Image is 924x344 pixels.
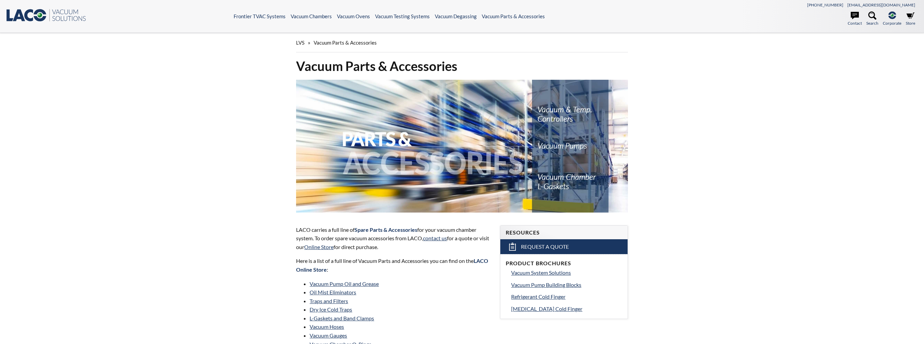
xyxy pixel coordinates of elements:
a: Refrigerant Cold Finger [511,292,622,301]
a: L-Gaskets and Band Clamps [310,315,374,321]
a: Vacuum Pump Oil and Grease [310,280,379,287]
a: Vacuum Chambers [291,13,332,19]
a: Vacuum Degassing [435,13,477,19]
h4: Resources [506,229,622,236]
a: Vacuum Hoses [310,323,344,330]
a: Vacuum Pump Building Blocks [511,280,622,289]
a: Oil Mist Eliminators [310,289,356,295]
strong: LACO Online Store [296,257,488,273]
p: LACO carries a full line of for your vacuum chamber system. To order spare vacuum accessories fro... [296,225,492,251]
a: Store [906,11,915,26]
a: Vacuum Parts & Accessories [482,13,545,19]
span: Corporate [883,20,901,26]
a: Contact [848,11,862,26]
a: [EMAIL_ADDRESS][DOMAIN_NAME] [847,2,915,7]
span: Refrigerant Cold Finger [511,293,565,300]
a: Vacuum Ovens [337,13,370,19]
span: [MEDICAL_DATA] Cold Finger [511,305,582,312]
a: Dry Ice Cold Traps [310,306,352,313]
a: Frontier TVAC Systems [234,13,286,19]
a: Vacuum Testing Systems [375,13,430,19]
span: Vacuum Parts & Accessories [314,40,377,46]
a: Request a Quote [500,239,628,254]
a: Vacuum Gauges [310,332,347,339]
a: contact us [423,235,447,241]
a: [PHONE_NUMBER] [807,2,843,7]
a: Traps and Filters [310,298,348,304]
p: Here is a list of a full line of Vacuum Parts and Accessories you can find on the : [296,256,492,274]
h4: Product Brochures [506,260,622,267]
a: Vacuum System Solutions [511,268,622,277]
div: » [296,33,628,52]
a: [MEDICAL_DATA] Cold Finger [511,304,622,313]
span: LVS [296,40,305,46]
span: Vacuum Pump Building Blocks [511,281,581,288]
a: Online Store [304,244,334,250]
span: Request a Quote [521,243,569,250]
strong: Spare Parts & Accessories [354,226,417,233]
a: Search [866,11,878,26]
span: Vacuum System Solutions [511,269,571,276]
img: Vacuum Parts & Accessories header [296,80,628,213]
h1: Vacuum Parts & Accessories [296,58,628,74]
